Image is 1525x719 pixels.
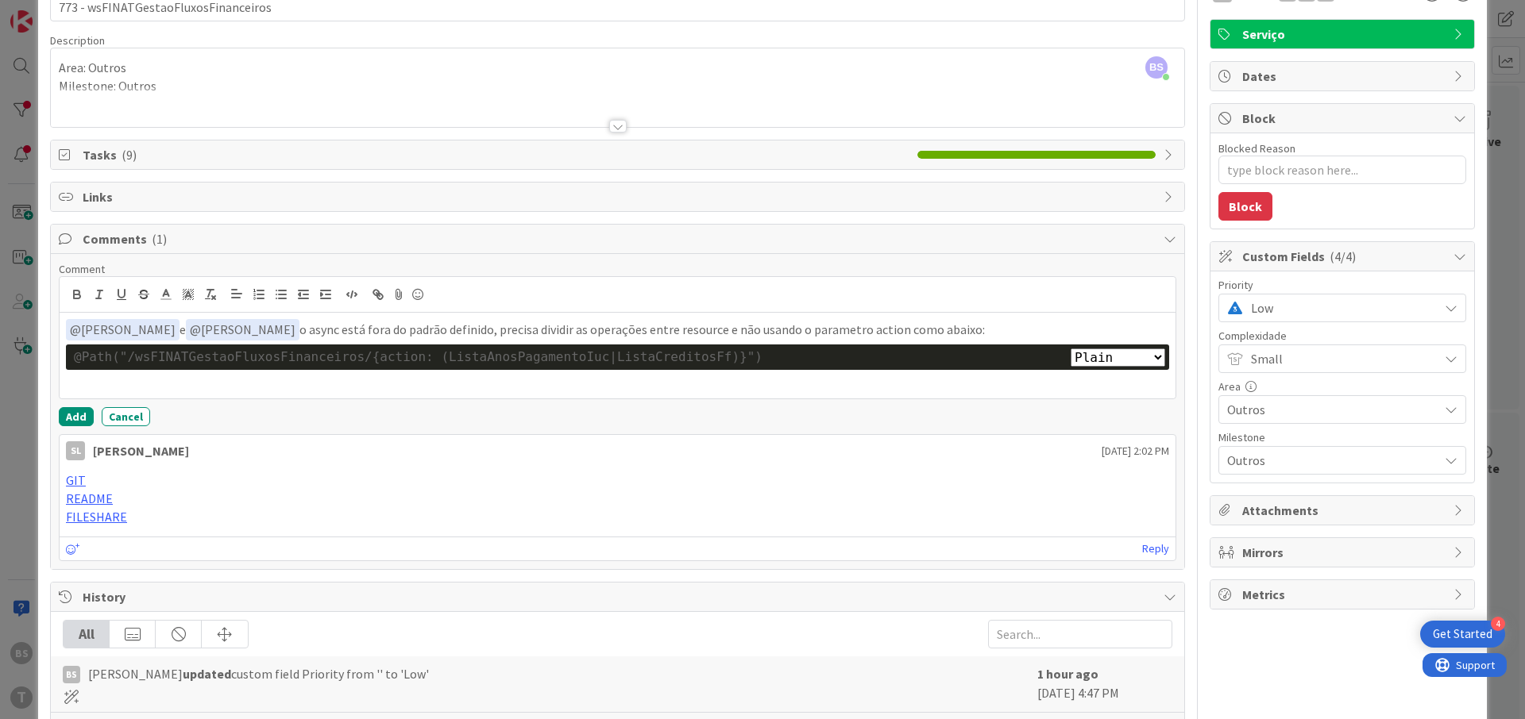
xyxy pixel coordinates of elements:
span: Comment [59,262,105,276]
span: Description [50,33,105,48]
div: All [64,621,110,648]
span: Attachments [1242,501,1446,520]
span: Outros [1227,398,1430,421]
p: Area: Outros [59,59,1176,77]
div: Area [1218,381,1466,392]
b: 1 hour ago [1037,666,1098,682]
span: Dates [1242,67,1446,86]
span: Small [1251,348,1430,370]
label: Blocked Reason [1218,141,1295,156]
span: Custom Fields [1242,247,1446,266]
span: [PERSON_NAME] [190,321,295,337]
div: BS [63,666,80,683]
a: GIT [66,472,86,488]
span: Comments [83,229,1156,248]
span: History [83,587,1156,606]
button: Block [1218,192,1272,221]
span: Outros [1227,449,1430,471]
span: Metrics [1242,585,1446,604]
div: Open Get Started checklist, remaining modules: 4 [1420,621,1505,648]
button: Cancel [102,407,150,426]
span: Low [1251,297,1430,319]
span: Tasks [83,145,909,164]
p: e o async está fora do padrão definido, precisa dividir as operações entre resource e não usando ... [66,319,1169,340]
input: Search... [988,620,1172,648]
span: @ [70,321,81,337]
span: ( 1 ) [152,231,167,247]
div: @Path("/wsFINATGestaoFluxosFinanceiros/{action: (ListaAnosPagamentoIuc|ListaCreditosFf)}") [74,348,1161,367]
button: Add [59,407,94,426]
span: Links [83,187,1156,206]
div: Milestone [1218,432,1466,443]
p: Milestone: Outros [59,77,1176,95]
span: BS [1145,56,1168,79]
span: ( 4/4 ) [1330,248,1356,264]
div: 4 [1491,617,1505,631]
div: [PERSON_NAME] [93,441,189,460]
b: updated [183,666,231,682]
span: [PERSON_NAME] custom field Priority from '' to 'Low' [88,664,429,683]
span: ( 9 ) [122,147,137,163]
a: README [66,490,113,506]
span: Block [1242,109,1446,128]
span: Serviço [1242,25,1446,44]
span: @ [190,321,201,337]
div: Priority [1218,279,1466,290]
div: SL [66,441,85,460]
span: [PERSON_NAME] [70,321,176,337]
div: [DATE] 4:47 PM [1037,664,1172,704]
span: [DATE] 2:02 PM [1102,443,1169,459]
span: Support [33,2,72,21]
a: FILESHARE [66,509,127,525]
div: Get Started [1433,626,1492,642]
a: Reply [1142,539,1169,559]
div: Complexidade [1218,330,1466,341]
span: Mirrors [1242,543,1446,562]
